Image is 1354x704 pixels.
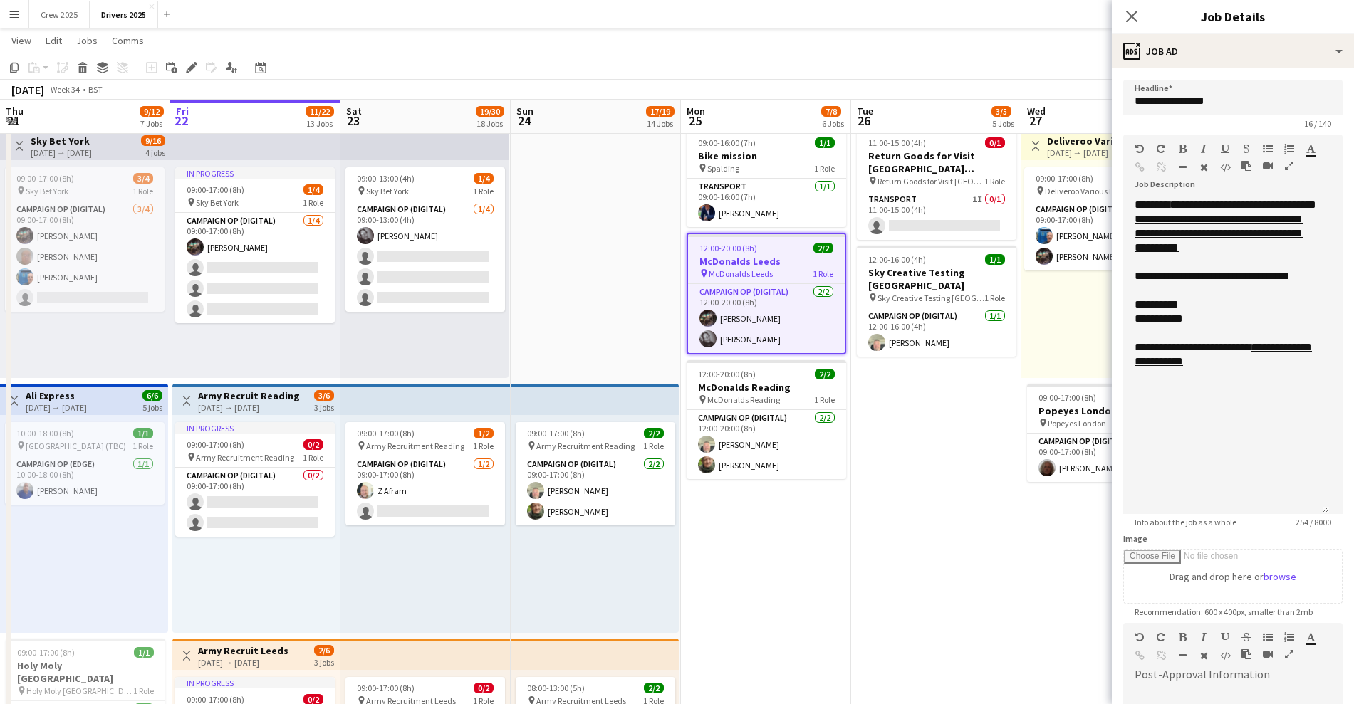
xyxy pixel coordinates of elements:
[31,135,92,147] h3: Sky Bet York
[314,401,334,413] div: 3 jobs
[357,173,415,184] span: 09:00-13:00 (4h)
[985,254,1005,265] span: 1/1
[1284,160,1294,172] button: Fullscreen
[516,456,675,525] app-card-role: Campaign Op (Digital)2/209:00-17:00 (8h)[PERSON_NAME][PERSON_NAME]
[175,167,335,179] div: In progress
[132,441,153,451] span: 1 Role
[688,255,845,268] h3: McDonalds Leeds
[814,163,835,174] span: 1 Role
[17,647,75,658] span: 09:00-17:00 (8h)
[1135,631,1145,643] button: Undo
[1024,167,1184,270] app-job-card: 09:00-17:00 (8h)2/2 Deliveroo Various Locations1 RoleCampaign Op (Digital)2/209:00-17:00 (8h)[PER...
[90,1,158,28] button: Drivers 2025
[175,677,335,688] div: In progress
[174,112,189,129] span: 22
[175,422,335,537] app-job-card: In progress09:00-17:00 (8h)0/2 Army Recruitment Reading1 RoleCampaign Op (Digital)0/209:00-17:00 ...
[813,268,833,279] span: 1 Role
[303,184,323,195] span: 1/4
[5,422,165,505] app-job-card: 10:00-18:00 (8h)1/1 [GEOGRAPHIC_DATA] (TBC)1 RoleCampaign Op (Edge)1/110:00-18:00 (8h)[PERSON_NAME]
[314,390,334,401] span: 3/6
[857,191,1016,240] app-card-role: Transport1I0/111:00-15:00 (4h)
[142,401,162,413] div: 5 jobs
[133,685,154,696] span: 1 Role
[132,186,153,196] span: 1 Role
[1241,648,1251,660] button: Paste as plain text
[474,428,494,438] span: 1/2
[26,402,87,413] div: [DATE] → [DATE]
[1135,143,1145,154] button: Undo
[1220,143,1230,154] button: Underline
[647,118,674,129] div: 14 Jobs
[40,31,68,50] a: Edit
[303,452,323,463] span: 1 Role
[985,137,1005,148] span: 0/1
[687,233,846,354] app-job-card: 12:00-20:00 (8h)2/2McDonalds Leeds McDonalds Leeds1 RoleCampaign Op (Digital)2/212:00-20:00 (8h)[...
[345,201,505,312] app-card-role: Campaign Op (Digital)1/409:00-13:00 (4h)[PERSON_NAME]
[857,246,1016,357] app-job-card: 12:00-16:00 (4h)1/1Sky Creative Testing [GEOGRAPHIC_DATA] Sky Creative Testing [GEOGRAPHIC_DATA]1...
[175,167,335,323] div: In progress09:00-17:00 (8h)1/4 Sky Bet York1 RoleCampaign Op (Digital)1/409:00-17:00 (8h)[PERSON_...
[366,441,464,451] span: Army Recruitment Reading
[31,147,92,158] div: [DATE] → [DATE]
[196,452,294,463] span: Army Recruitment Reading
[1241,160,1251,172] button: Paste as plain text
[1112,34,1354,68] div: Job Ad
[1306,143,1316,154] button: Text Color
[175,468,335,537] app-card-role: Campaign Op (Digital)0/209:00-17:00 (8h)
[187,439,244,450] span: 09:00-17:00 (8h)
[198,644,288,657] h3: Army Recruit Leeds
[6,659,165,685] h3: Holy Moly [GEOGRAPHIC_DATA]
[1027,105,1046,117] span: Wed
[1156,143,1166,154] button: Redo
[1199,162,1209,173] button: Clear Formatting
[198,402,300,413] div: [DATE] → [DATE]
[1306,631,1316,643] button: Text Color
[1027,434,1187,482] app-card-role: Campaign Op (Digital)1/109:00-17:00 (8h)[PERSON_NAME]
[527,683,585,693] span: 08:00-13:00 (5h)
[473,186,494,196] span: 1 Role
[175,422,335,434] div: In progress
[345,456,505,525] app-card-role: Campaign Op (Digital)1/209:00-17:00 (8h)Z Afram
[1284,143,1294,154] button: Ordered List
[1123,606,1324,617] span: Recommendation: 600 x 400px, smaller than 2mb
[474,173,494,184] span: 1/4
[1263,143,1273,154] button: Unordered List
[133,173,153,184] span: 3/4
[187,184,244,195] span: 09:00-17:00 (8h)
[1025,112,1046,129] span: 27
[314,656,334,668] div: 3 jobs
[1199,143,1209,154] button: Italic
[815,137,835,148] span: 1/1
[345,167,505,312] div: 09:00-13:00 (4h)1/4 Sky Bet York1 RoleCampaign Op (Digital)1/409:00-13:00 (4h)[PERSON_NAME]
[868,137,926,148] span: 11:00-15:00 (4h)
[815,369,835,379] span: 2/2
[1199,650,1209,661] button: Clear Formatting
[857,266,1016,292] h3: Sky Creative Testing [GEOGRAPHIC_DATA]
[1027,404,1187,417] h3: Popeyes London
[357,428,415,438] span: 09:00-17:00 (8h)
[687,129,846,227] div: 09:00-16:00 (7h)1/1Bike mission Spalding1 RoleTransport1/109:00-16:00 (7h)[PERSON_NAME]
[1047,147,1153,158] div: [DATE] → [DATE]
[476,106,504,117] span: 19/30
[134,647,154,658] span: 1/1
[5,456,165,505] app-card-role: Campaign Op (Edge)1/110:00-18:00 (8h)[PERSON_NAME]
[1048,418,1106,429] span: Popeyes London
[303,197,323,208] span: 1 Role
[198,657,288,668] div: [DATE] → [DATE]
[878,293,984,303] span: Sky Creative Testing [GEOGRAPHIC_DATA]
[516,422,675,525] app-job-card: 09:00-17:00 (8h)2/2 Army Recruitment Reading1 RoleCampaign Op (Digital)2/209:00-17:00 (8h)[PERSON...
[822,118,844,129] div: 6 Jobs
[29,1,90,28] button: Crew 2025
[1263,160,1273,172] button: Insert video
[1156,631,1166,643] button: Redo
[26,389,87,402] h3: Ali Express
[1220,650,1230,661] button: HTML Code
[698,369,756,379] span: 12:00-20:00 (8h)
[16,173,74,184] span: 09:00-17:00 (8h)
[878,176,984,186] span: Return Goods for Visit [GEOGRAPHIC_DATA] [GEOGRAPHIC_DATA]
[47,84,83,95] span: Week 34
[516,105,533,117] span: Sun
[366,186,409,196] span: Sky Bet York
[176,105,189,117] span: Fri
[1027,384,1187,482] div: 09:00-17:00 (8h)1/1Popeyes London Popeyes London1 RoleCampaign Op (Digital)1/109:00-17:00 (8h)[PE...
